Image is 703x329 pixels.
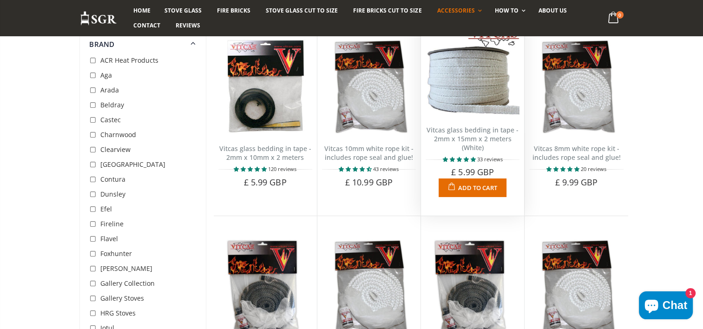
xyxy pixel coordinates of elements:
span: Flavel [100,234,118,243]
a: Accessories [430,3,486,18]
span: Fireline [100,219,124,228]
span: ACR Heat Products [100,56,158,65]
button: Add to Cart [439,178,506,197]
span: Gallery Collection [100,279,155,288]
span: Arada [100,86,119,94]
a: Vitcas glass bedding in tape - 2mm x 10mm x 2 meters [219,144,311,162]
span: Charnwood [100,130,136,139]
a: 0 [604,9,623,27]
span: 4.88 stars [443,156,477,163]
span: Foxhunter [100,249,132,258]
a: Stove Glass [158,3,209,18]
a: Home [126,3,158,18]
span: Accessories [437,7,474,14]
span: 43 reviews [373,165,399,172]
inbox-online-store-chat: Shopify online store chat [636,291,696,322]
span: 33 reviews [477,156,503,163]
span: Dunsley [100,190,125,198]
a: Contact [126,18,167,33]
span: Castec [100,115,121,124]
span: £ 5.99 GBP [451,166,494,178]
span: Fire Bricks [217,7,250,14]
span: Efel [100,204,112,213]
span: 0 [616,11,624,19]
span: Contact [133,21,160,29]
span: HRG Stoves [100,309,136,317]
span: Fire Bricks Cut To Size [353,7,421,14]
span: Brand [89,39,114,49]
span: £ 5.99 GBP [244,177,287,188]
span: Beldray [100,100,124,109]
span: £ 9.99 GBP [555,177,598,188]
a: Vitcas 8mm white rope kit - includes rope seal and glue! [532,144,620,162]
a: About us [532,3,574,18]
a: Vitcas 10mm white rope kit - includes rope seal and glue! [324,144,414,162]
span: Contura [100,175,125,184]
a: Reviews [169,18,207,33]
span: Stove Glass Cut To Size [266,7,338,14]
a: Vitcas glass bedding in tape - 2mm x 15mm x 2 meters (White) [427,125,519,152]
span: Aga [100,71,112,79]
a: Stove Glass Cut To Size [259,3,345,18]
a: How To [488,3,530,18]
span: 4.90 stars [546,165,581,172]
span: £ 10.99 GBP [345,177,393,188]
span: Gallery Stoves [100,294,144,303]
span: Home [133,7,151,14]
a: Fire Bricks Cut To Size [346,3,428,18]
img: Stove Glass Replacement [80,11,117,26]
span: Reviews [176,21,200,29]
img: Vitcas stove glass bedding in tape [426,21,519,115]
span: Stove Glass [164,7,202,14]
span: 4.67 stars [339,165,373,172]
span: Add to Cart [458,184,497,192]
img: Vitcas stove glass bedding in tape [218,39,312,133]
a: Fire Bricks [210,3,257,18]
img: Vitcas white rope, glue and gloves kit 10mm [322,39,416,133]
span: 120 reviews [268,165,296,172]
span: [PERSON_NAME] [100,264,152,273]
span: [GEOGRAPHIC_DATA] [100,160,165,169]
span: 4.85 stars [234,165,268,172]
span: 20 reviews [581,165,606,172]
img: Vitcas white rope, glue and gloves kit 8mm [529,39,623,133]
span: Clearview [100,145,131,154]
span: How To [495,7,519,14]
span: About us [539,7,567,14]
